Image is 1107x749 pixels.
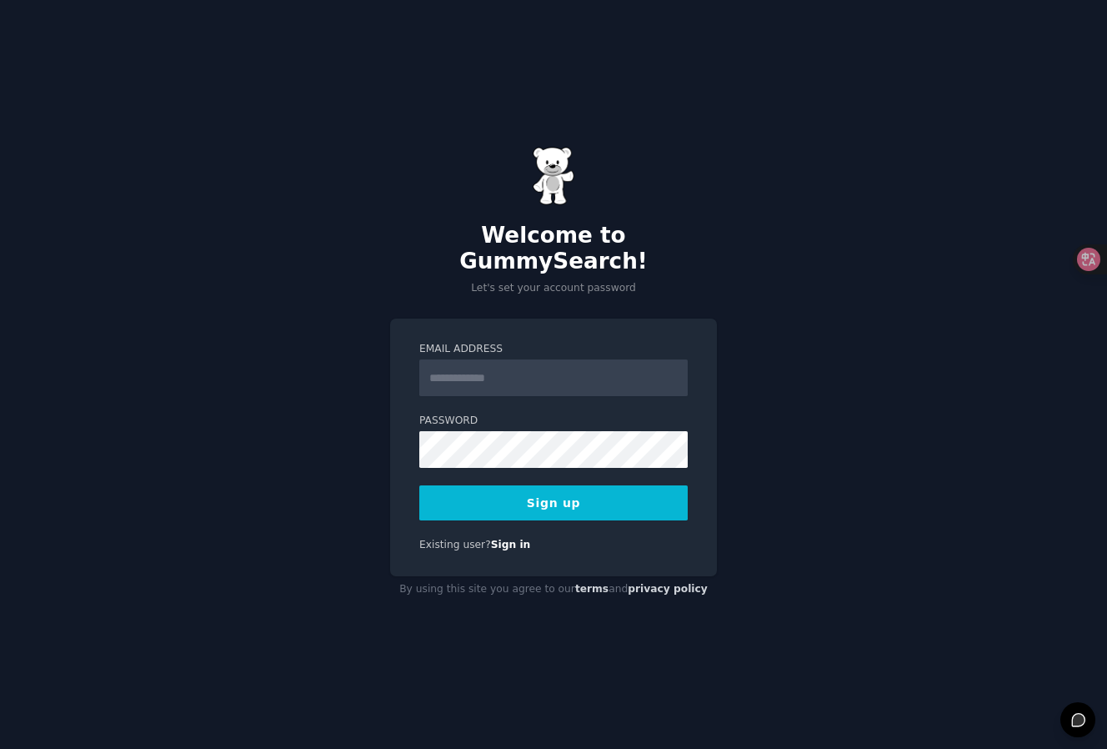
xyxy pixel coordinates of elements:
a: terms [575,583,609,595]
span: Existing user? [419,539,491,550]
label: Password [419,414,688,429]
img: Gummy Bear [533,147,574,205]
p: Let's set your account password [390,281,717,296]
button: Sign up [419,485,688,520]
label: Email Address [419,342,688,357]
a: privacy policy [628,583,708,595]
h2: Welcome to GummySearch! [390,223,717,275]
a: Sign in [491,539,531,550]
div: By using this site you agree to our and [390,576,717,603]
